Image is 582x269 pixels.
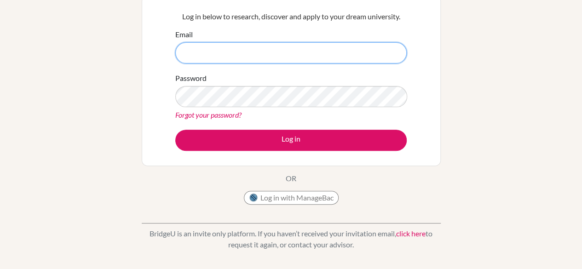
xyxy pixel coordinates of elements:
p: Log in below to research, discover and apply to your dream university. [175,11,407,22]
a: Forgot your password? [175,110,242,119]
p: BridgeU is an invite only platform. If you haven’t received your invitation email, to request it ... [142,228,441,250]
button: Log in [175,130,407,151]
label: Password [175,73,207,84]
p: OR [286,173,296,184]
button: Log in with ManageBac [244,191,339,205]
label: Email [175,29,193,40]
a: click here [396,229,426,238]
